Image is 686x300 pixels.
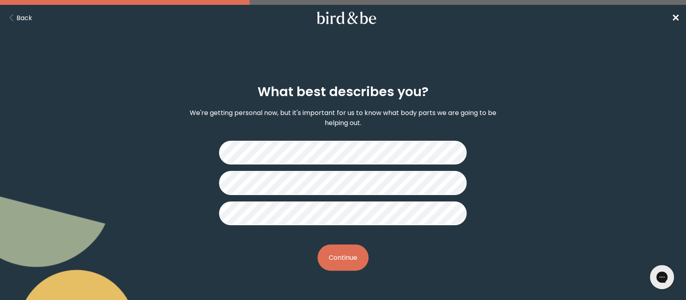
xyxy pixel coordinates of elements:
button: Back Button [6,13,32,23]
a: ✕ [672,11,680,25]
iframe: Gorgias live chat messenger [646,262,678,292]
h2: What best describes you? [258,82,428,101]
p: We're getting personal now, but it's important for us to know what body parts we are going to be ... [178,108,508,128]
button: Continue [317,245,369,271]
